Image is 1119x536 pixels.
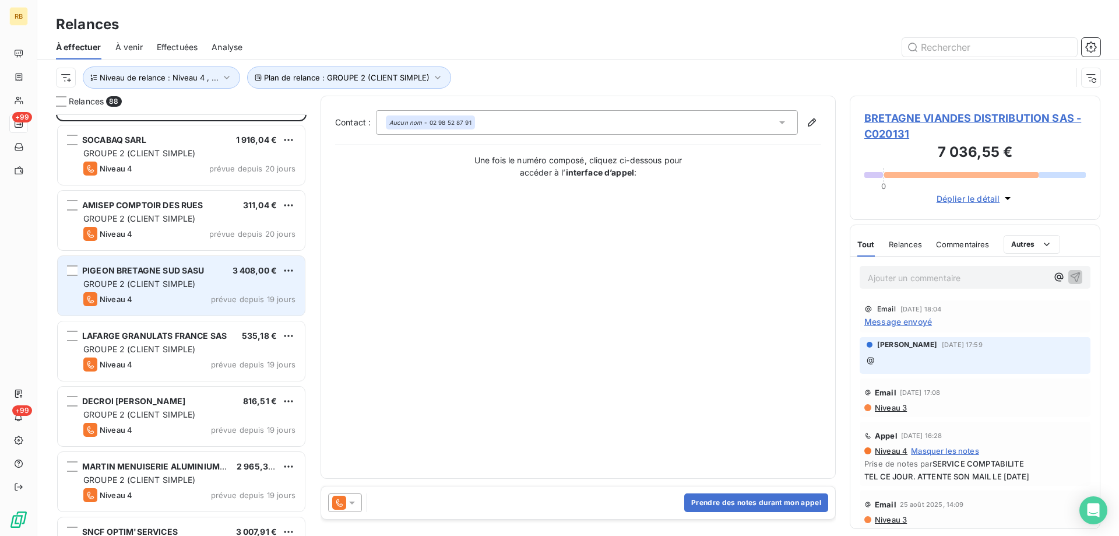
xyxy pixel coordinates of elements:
span: Niveau 4 [100,491,132,500]
span: Email [877,306,896,313]
span: prévue depuis 19 jours [211,425,295,435]
span: [DATE] 17:59 [942,341,983,348]
span: [DATE] 16:28 [901,432,942,439]
h3: Relances [56,14,119,35]
span: Email [875,500,896,509]
span: BRETAGNE VIANDES DISTRIBUTION SAS - C020131 [864,110,1086,142]
button: Plan de relance : GROUPE 2 (CLIENT SIMPLE) [247,66,451,89]
span: Commentaires [936,240,990,249]
div: RB [9,7,28,26]
span: 816,51 € [243,396,277,406]
span: +99 [12,112,32,122]
span: Tout [857,240,875,249]
span: Niveau 4 [100,229,132,239]
span: GROUPE 2 (CLIENT SIMPLE) [83,475,196,485]
span: 3 408,00 € [233,265,277,275]
button: Prendre des notes durant mon appel [684,493,828,512]
span: Niveau 4 [100,295,132,304]
span: 0 [881,181,886,191]
span: Niveau 4 [100,360,132,369]
div: grid [56,114,307,536]
button: Autres [1004,235,1060,254]
span: prévue depuis 19 jours [211,295,295,304]
span: Masquer les notes [911,446,979,456]
span: 1 916,04 € [236,135,277,145]
div: Open Intercom Messenger [1079,496,1107,524]
span: 88 [106,96,121,107]
span: Prise de notes par [864,459,1086,468]
span: Message envoyé [864,316,932,328]
img: Logo LeanPay [9,510,28,529]
span: À effectuer [56,41,101,53]
span: Niveau de relance : Niveau 4 , ... [100,73,219,82]
span: 25 août 2025, 14:09 [900,501,964,508]
span: DECROI [PERSON_NAME] [82,396,185,406]
span: prévue depuis 19 jours [211,360,295,369]
span: Relances [889,240,922,249]
span: Relances [69,96,104,107]
h3: 7 036,55 € [864,142,1086,165]
span: GROUPE 2 (CLIENT SIMPLE) [83,409,196,419]
span: [DATE] 17:08 [900,389,941,396]
span: SERVICE COMPTABILITE [932,459,1024,468]
em: Aucun nom [389,118,422,127]
span: AMISEP COMPTOIR DES RUES [82,200,203,210]
span: Niveau 3 [874,403,907,412]
span: TEL CE JOUR. ATTENTE SON MAIL LE [DATE] [864,472,1086,481]
span: SOCABAQ SARL [82,135,146,145]
span: prévue depuis 19 jours [211,491,295,500]
span: 311,04 € [243,200,277,210]
p: Une fois le numéro composé, cliquez ci-dessous pour accéder à l’ : [462,154,695,178]
span: Niveau 3 [874,515,907,524]
span: Effectuées [157,41,198,53]
span: GROUPE 2 (CLIENT SIMPLE) [83,148,196,158]
span: Niveau 4 [100,425,132,435]
button: Niveau de relance : Niveau 4 , ... [83,66,240,89]
span: Plan de relance : GROUPE 2 (CLIENT SIMPLE) [264,73,430,82]
span: MARTIN MENUISERIE ALUMINIUM SARL [82,461,243,471]
span: Analyse [212,41,242,53]
div: - 02 98 52 87 91 [389,118,471,127]
span: [DATE] 18:04 [900,306,942,313]
span: prévue depuis 20 jours [209,229,295,239]
span: [PERSON_NAME] [877,339,937,350]
span: Appel [875,431,898,440]
span: prévue depuis 20 jours [209,164,295,173]
label: Contact : [335,117,376,128]
span: 535,18 € [242,331,277,341]
span: LAFARGE GRANULATS FRANCE SAS [82,331,227,341]
span: GROUPE 2 (CLIENT SIMPLE) [83,213,196,223]
span: GROUPE 2 (CLIENT SIMPLE) [83,279,196,289]
input: Rechercher [902,38,1077,57]
span: À venir [115,41,143,53]
span: Email [875,388,896,397]
strong: interface d’appel [566,167,635,177]
button: Déplier le détail [933,192,1018,205]
span: @ [867,355,875,365]
span: +99 [12,405,32,416]
span: PIGEON BRETAGNE SUD SASU [82,265,205,275]
span: Niveau 4 [100,164,132,173]
span: Niveau 4 [874,446,907,456]
span: Déplier le détail [937,192,1000,205]
span: GROUPE 2 (CLIENT SIMPLE) [83,344,196,354]
span: 2 965,32 € [237,461,281,471]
